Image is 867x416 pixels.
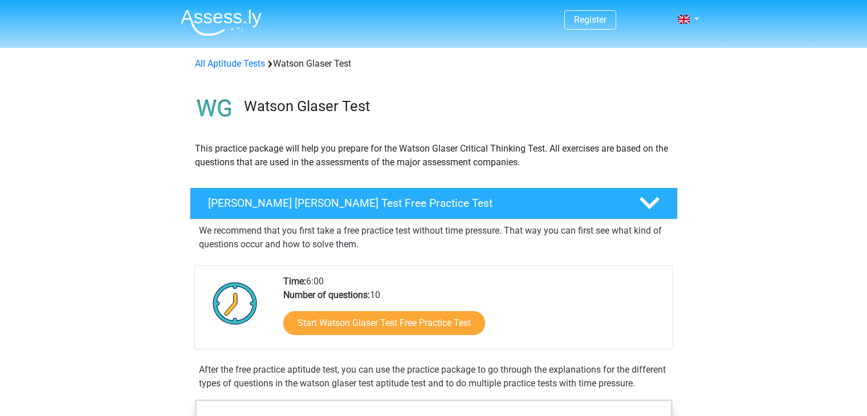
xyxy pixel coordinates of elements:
a: All Aptitude Tests [195,58,265,69]
img: watson glaser test [190,84,239,133]
h3: Watson Glaser Test [244,97,669,115]
img: Clock [206,275,264,332]
a: Register [574,14,607,25]
b: Time: [283,276,306,287]
p: We recommend that you first take a free practice test without time pressure. That way you can fir... [199,224,669,251]
a: Start Watson Glaser Test Free Practice Test [283,311,485,335]
p: This practice package will help you prepare for the Watson Glaser Critical Thinking Test. All exe... [195,142,673,169]
div: 6:00 10 [275,275,672,349]
div: After the free practice aptitude test, you can use the practice package to go through the explana... [194,363,673,390]
div: Watson Glaser Test [190,57,677,71]
img: Assessly [181,9,262,36]
h4: [PERSON_NAME] [PERSON_NAME] Test Free Practice Test [208,197,621,210]
a: [PERSON_NAME] [PERSON_NAME] Test Free Practice Test [185,187,682,219]
b: Number of questions: [283,289,370,300]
